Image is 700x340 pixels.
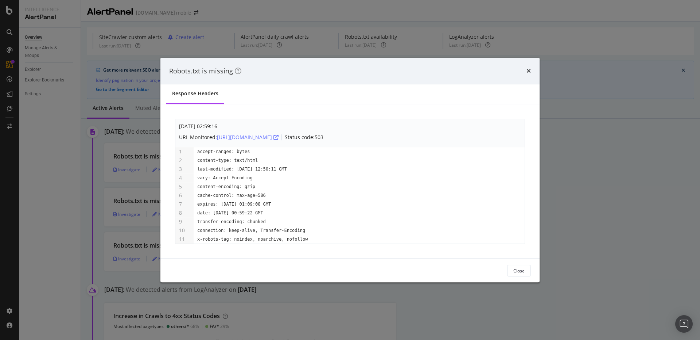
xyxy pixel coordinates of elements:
pre: expires: [DATE] 01:09:08 GMT [197,201,308,207]
td: 4 [175,173,194,182]
td: 10 [175,226,194,235]
pre: content-encoding: gzip [197,184,308,190]
div: modal [160,58,540,283]
div: [URL][DOMAIN_NAME] [217,134,279,141]
div: Robots.txt is missing [169,66,241,76]
td: 9 [175,217,194,226]
td: 2 [175,156,194,165]
a: [URL][DOMAIN_NAME] [217,134,279,141]
button: Close [507,265,531,276]
pre: connection: keep-alive, Transfer-Encoding [197,228,308,234]
div: times [526,66,531,76]
pre: cache-control: max-age=586 [197,192,308,199]
div: [DATE] 02:59:16 [179,123,521,130]
pre: transfer-encoding: chunked [197,219,308,225]
td: 8 [175,209,194,217]
pre: last-modified: [DATE] 12:50:11 GMT [197,166,308,172]
div: Close [513,268,525,274]
div: Response Headers [172,90,218,97]
pre: accept-ranges: bytes [197,149,308,155]
td: 1 [175,147,194,156]
div: Open Intercom Messenger [675,315,693,333]
button: [URL][DOMAIN_NAME] [217,131,279,143]
pre: content-type: text/html [197,157,308,164]
pre: x-robots-tag: noindex, noarchive, nofollow [197,236,308,242]
pre: date: [DATE] 00:59:22 GMT [197,210,308,216]
td: 5 [175,182,194,191]
pre: vary: Accept-Encoding [197,175,308,181]
td: 7 [175,200,194,209]
div: URL Monitored: Status code: 503 [179,131,521,143]
td: 3 [175,165,194,173]
td: 11 [175,235,194,244]
td: 6 [175,191,194,200]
